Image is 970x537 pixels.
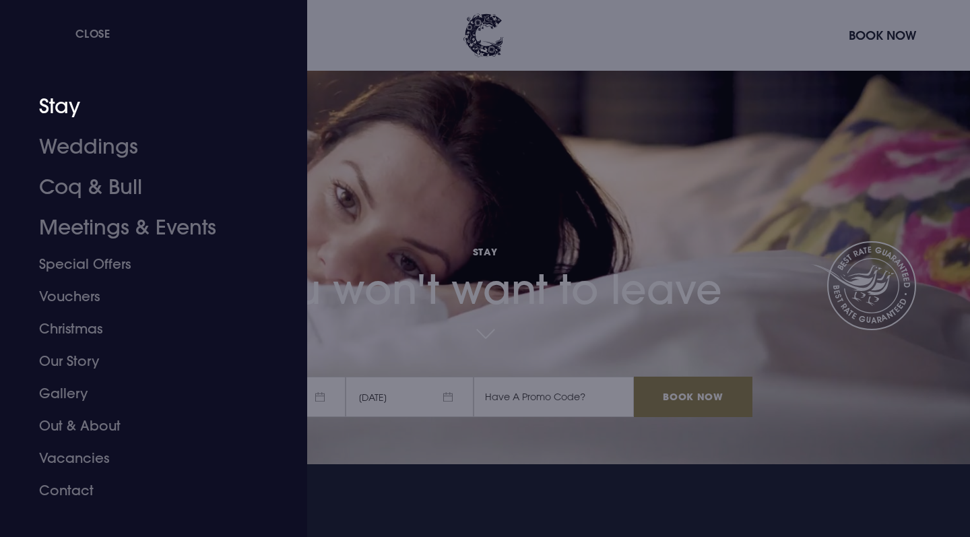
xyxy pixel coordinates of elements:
[39,410,252,442] a: Out & About
[39,167,252,208] a: Coq & Bull
[39,442,252,474] a: Vacancies
[39,86,252,127] a: Stay
[39,313,252,345] a: Christmas
[39,208,252,248] a: Meetings & Events
[39,377,252,410] a: Gallery
[39,474,252,507] a: Contact
[39,280,252,313] a: Vouchers
[39,127,252,167] a: Weddings
[40,20,110,47] button: Close
[39,248,252,280] a: Special Offers
[39,345,252,377] a: Our Story
[75,26,110,40] span: Close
